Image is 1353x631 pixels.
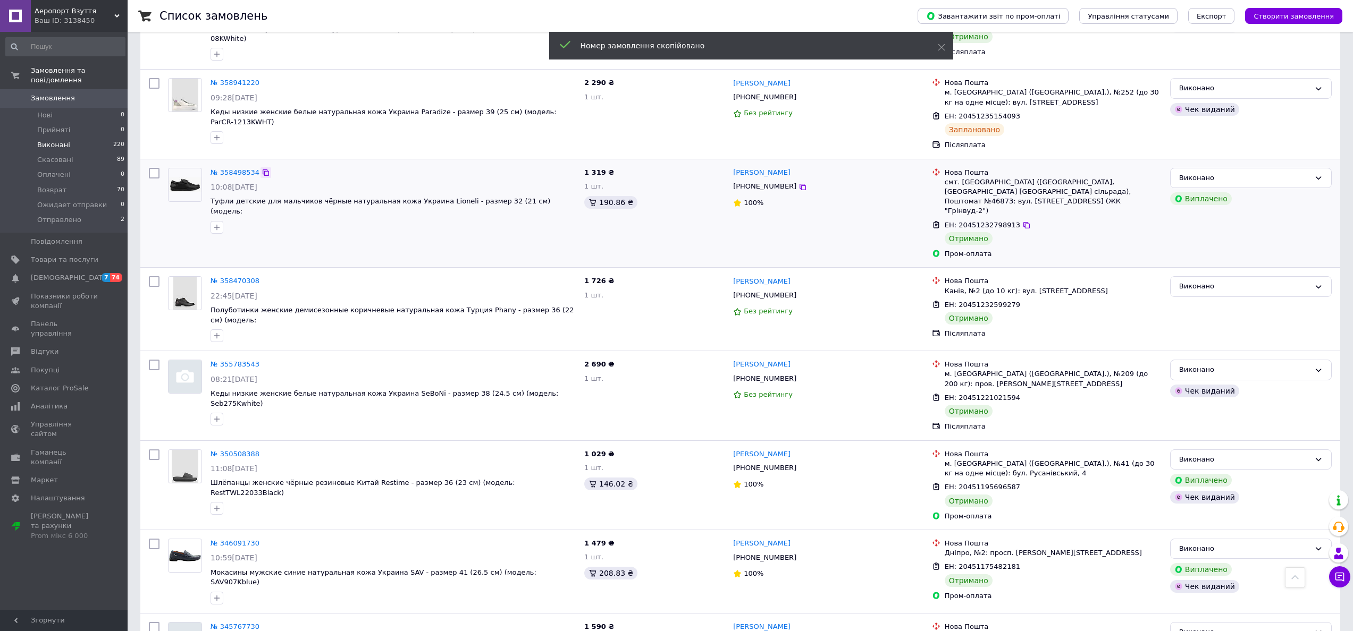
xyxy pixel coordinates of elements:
span: 1 шт. [584,291,603,299]
div: Нова Пошта [945,168,1162,177]
span: Возврат [37,185,66,195]
a: № 355783543 [211,360,259,368]
div: [PHONE_NUMBER] [731,551,799,565]
span: Без рейтингу [744,109,793,117]
span: Створити замовлення [1254,12,1334,20]
span: Аналітика [31,402,68,411]
div: Отримано [945,494,993,507]
span: 08:21[DATE] [211,375,257,383]
a: Фото товару [168,449,202,483]
span: 0 [121,170,124,180]
div: Чек виданий [1170,580,1239,593]
span: Повідомлення [31,237,82,246]
div: Виплачено [1170,474,1232,487]
span: 0 [121,110,124,120]
div: Виконано [1179,281,1310,292]
div: [PHONE_NUMBER] [731,288,799,302]
img: Фото товару [173,277,196,310]
button: Створити замовлення [1245,8,1342,24]
span: 100% [744,480,763,488]
a: Полуботинки женские демисезонные коричневые натуральная кожа Турция Phany - размер 36 (22 см) (мо... [211,306,574,324]
div: 208.83 ₴ [584,567,637,579]
span: ЕН: 20451221021594 [945,394,1020,402]
span: 2 290 ₴ [584,79,614,87]
div: Післяплата [945,422,1162,431]
div: Післяплата [945,140,1162,150]
span: Показники роботи компанії [31,292,98,311]
a: № 358470308 [211,277,259,285]
img: Фото товару [172,79,198,112]
div: Ваш ID: 3138450 [35,16,128,25]
div: м. [GEOGRAPHIC_DATA] ([GEOGRAPHIC_DATA].), №41 (до 30 кг на одне місце): бул. Русанівський, 4 [945,459,1162,478]
span: 22:45[DATE] [211,292,257,300]
span: 09:28[DATE] [211,93,257,102]
span: 11:08[DATE] [211,464,257,473]
button: Чат з покупцем [1329,566,1350,587]
h1: Список замовлень [159,10,267,22]
div: Післяплата [945,329,1162,338]
span: 7 [102,273,110,282]
a: [PERSON_NAME] [733,449,791,459]
span: ЕН: 20451232798913 [945,221,1020,229]
a: Туфли детские для мальчиков чёрные натуральная кожа Украина Lioneli - размер 32 (21 см) (модель: [211,197,550,215]
a: Шлёпанцы женские чёрные резиновые Китай Restime - размер 36 (23 см) (модель: RestTWL22033Black) [211,479,515,497]
div: Prom мікс 6 000 [31,531,98,541]
span: Завантажити звіт по пром-оплаті [926,11,1060,21]
span: 220 [113,140,124,150]
div: Отримано [945,232,993,245]
a: № 358498534 [211,168,259,176]
div: 146.02 ₴ [584,477,637,490]
span: Без рейтингу [744,390,793,398]
span: 1 029 ₴ [584,450,614,458]
span: Замовлення та повідомлення [31,66,128,85]
span: 1 479 ₴ [584,539,614,547]
div: Пром-оплата [945,591,1162,601]
span: Скасовані [37,155,73,165]
span: Панель управління [31,319,98,338]
div: 190.86 ₴ [584,196,637,209]
div: Нова Пошта [945,539,1162,548]
span: 10:08[DATE] [211,183,257,191]
span: Аеропорт Взуття [35,6,114,16]
span: 1 шт. [584,553,603,561]
div: Канів, №2 (до 10 кг): вул. [STREET_ADDRESS] [945,286,1162,296]
div: Післяплата [945,47,1162,57]
div: Чек виданий [1170,491,1239,504]
a: Створити замовлення [1234,12,1342,20]
span: Кеды низкие женские белые натуральная кожа Украина SeBoNi - размер 38 (24,5 см) (модель: Seb275Kw... [211,389,558,407]
span: Управління сайтом [31,420,98,439]
a: [PERSON_NAME] [733,360,791,370]
a: Кеды низкие женские белые натуральная кожа Украина Paradize - размер 39 (25 см) (модель: ParCR-12... [211,108,557,126]
span: 1 шт. [584,182,603,190]
div: Отримано [945,30,993,43]
a: Мокасины мужские синие натуральная кожа Украина SAV - размер 41 (26,5 см) (модель: SAV907Kblue) [211,568,536,586]
div: Чек виданий [1170,103,1239,116]
span: 2 [121,215,124,225]
span: 100% [744,199,763,207]
button: Управління статусами [1079,8,1178,24]
div: Заплановано [945,123,1005,136]
button: Експорт [1188,8,1235,24]
span: ЕН: 20451232599279 [945,301,1020,309]
div: Отримано [945,574,993,587]
span: 1 шт. [584,93,603,101]
div: [PHONE_NUMBER] [731,372,799,386]
span: ЕН: 20451235154093 [945,112,1020,120]
span: Покупці [31,365,60,375]
a: Фото товару [168,539,202,573]
div: Виконано [1179,543,1310,555]
img: Фото товару [172,450,198,483]
div: Виконано [1179,454,1310,465]
div: Пром-оплата [945,511,1162,521]
span: 10:59[DATE] [211,553,257,562]
div: [PHONE_NUMBER] [731,461,799,475]
a: № 346091730 [211,539,259,547]
span: 1 726 ₴ [584,277,614,285]
a: Фото товару [168,168,202,202]
div: Виконано [1179,173,1310,184]
span: Прийняті [37,125,70,135]
span: Маркет [31,475,58,485]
